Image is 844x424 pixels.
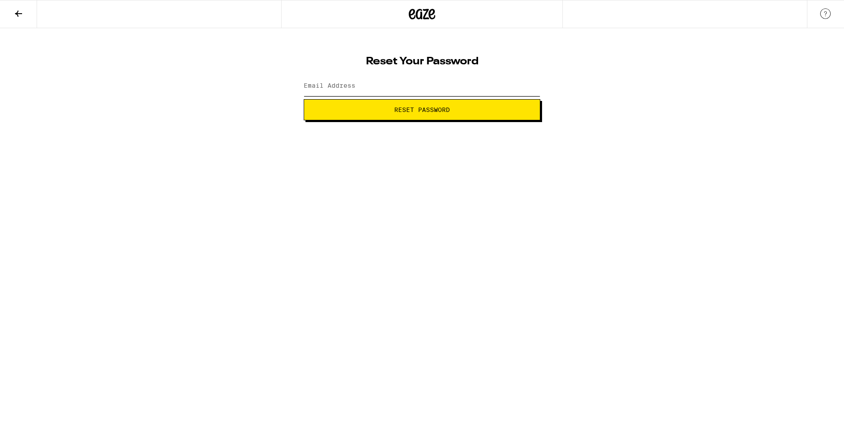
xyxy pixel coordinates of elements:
button: Reset Password [304,99,540,120]
span: Hi. Need any help? [5,6,64,13]
label: Email Address [304,82,355,89]
input: Email Address [304,76,540,96]
span: Reset Password [394,107,450,113]
h1: Reset Your Password [304,56,540,67]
